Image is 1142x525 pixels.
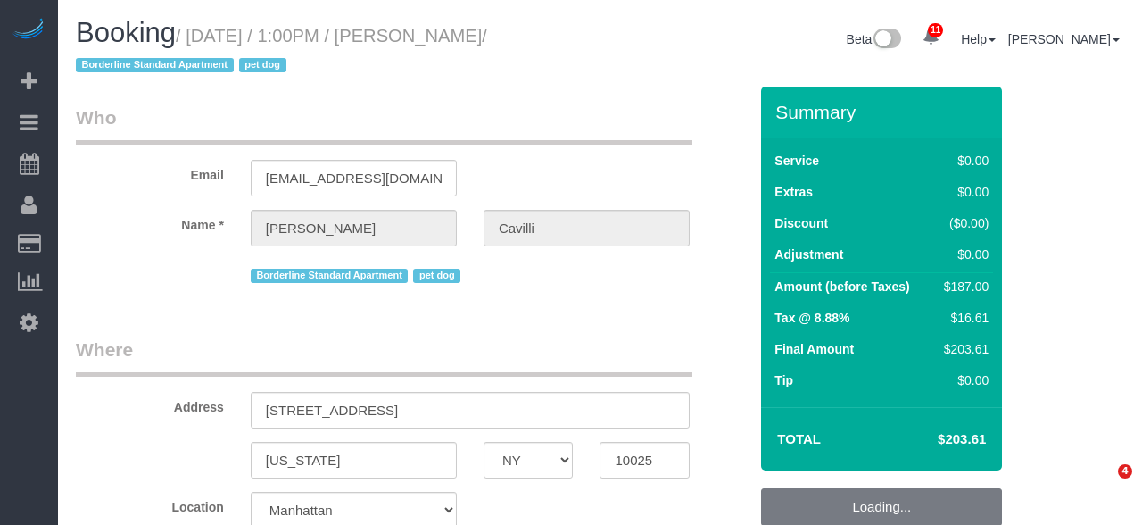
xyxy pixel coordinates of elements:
a: Help [961,32,996,46]
span: 4 [1118,464,1132,479]
small: / [DATE] / 1:00PM / [PERSON_NAME] [76,26,487,76]
a: 11 [914,18,948,57]
span: pet dog [239,58,286,72]
iframe: Intercom live chat [1081,464,1124,507]
legend: Who [76,104,692,145]
label: Name * [62,210,237,234]
div: $0.00 [937,371,989,389]
div: $0.00 [937,183,989,201]
h4: $203.61 [884,432,986,447]
label: Tax @ 8.88% [774,309,849,327]
strong: Total [777,431,821,446]
label: Final Amount [774,340,854,358]
img: New interface [872,29,901,52]
span: Booking [76,17,176,48]
span: Borderline Standard Apartment [76,58,234,72]
label: Discount [774,214,828,232]
span: / [76,26,487,76]
div: $187.00 [937,278,989,296]
input: First Name [251,210,457,246]
img: Automaid Logo [11,18,46,43]
span: Borderline Standard Apartment [251,269,409,283]
input: City [251,442,457,479]
label: Location [62,492,237,516]
label: Tip [774,371,793,389]
div: $16.61 [937,309,989,327]
div: ($0.00) [937,214,989,232]
input: Email [251,160,457,196]
input: Last Name [484,210,690,246]
a: Beta [847,32,902,46]
div: $203.61 [937,340,989,358]
span: pet dog [413,269,460,283]
span: 11 [928,23,943,37]
label: Amount (before Taxes) [774,278,909,296]
input: Zip Code [600,442,690,479]
label: Extras [774,183,813,201]
legend: Where [76,337,692,377]
h3: Summary [775,102,993,122]
label: Service [774,152,819,170]
label: Address [62,392,237,416]
label: Adjustment [774,246,843,263]
div: $0.00 [937,246,989,263]
label: Email [62,160,237,184]
div: $0.00 [937,152,989,170]
a: [PERSON_NAME] [1008,32,1120,46]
